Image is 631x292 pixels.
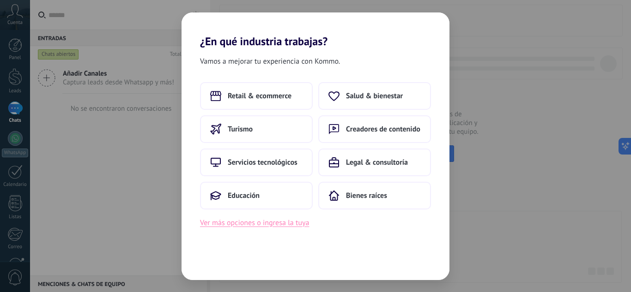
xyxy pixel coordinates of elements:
[200,182,313,209] button: Educación
[318,182,431,209] button: Bienes raíces
[200,217,309,229] button: Ver más opciones o ingresa la tuya
[200,115,313,143] button: Turismo
[200,149,313,176] button: Servicios tecnológicos
[346,191,387,200] span: Bienes raíces
[318,149,431,176] button: Legal & consultoría
[182,12,449,48] h2: ¿En qué industria trabajas?
[228,91,291,101] span: Retail & ecommerce
[346,125,420,134] span: Creadores de contenido
[200,82,313,110] button: Retail & ecommerce
[228,158,297,167] span: Servicios tecnológicos
[228,191,260,200] span: Educación
[346,91,403,101] span: Salud & bienestar
[228,125,253,134] span: Turismo
[318,82,431,110] button: Salud & bienestar
[200,55,340,67] span: Vamos a mejorar tu experiencia con Kommo.
[318,115,431,143] button: Creadores de contenido
[346,158,408,167] span: Legal & consultoría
